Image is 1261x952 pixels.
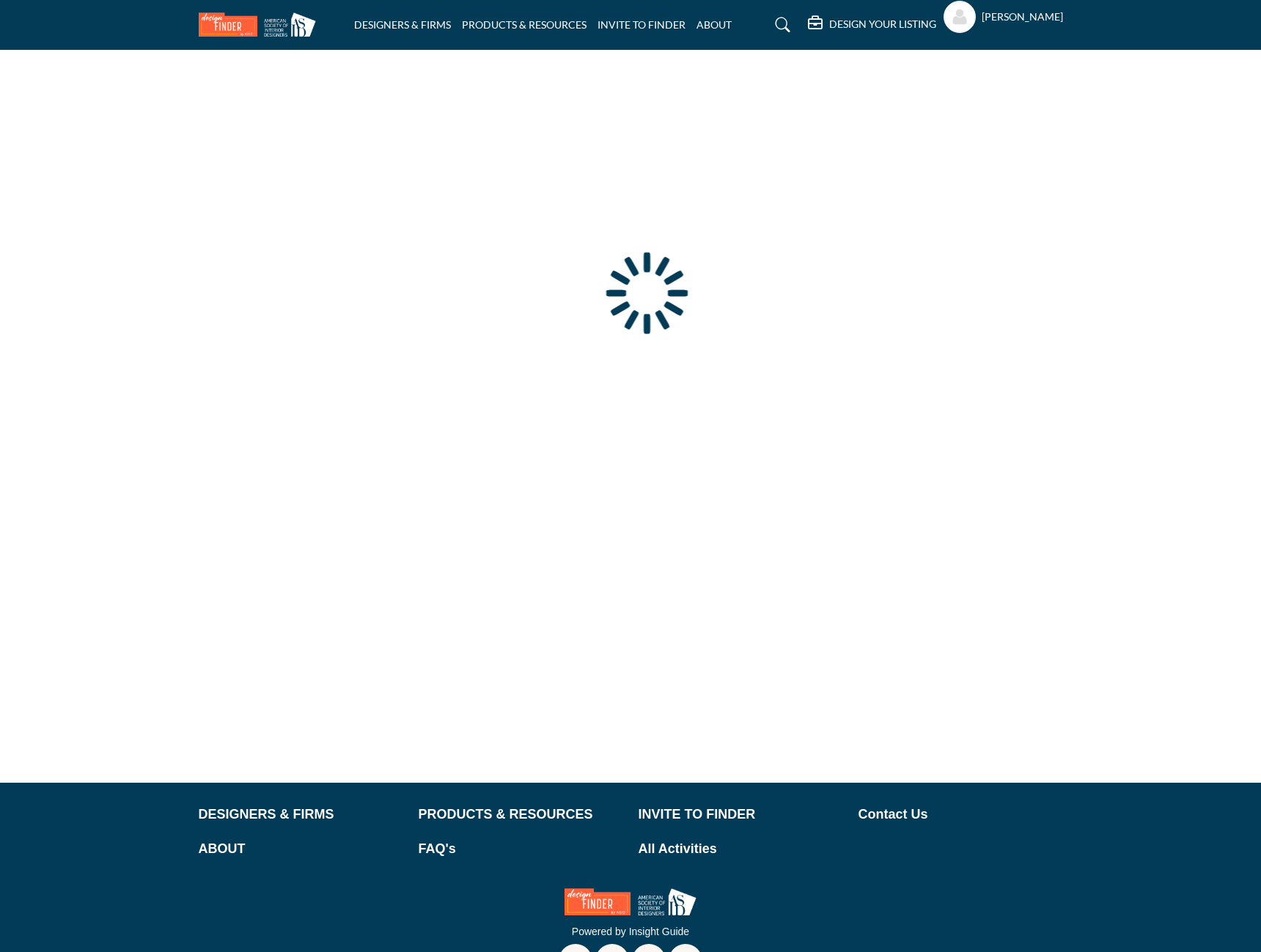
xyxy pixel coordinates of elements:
a: Search [761,13,800,37]
h5: DESIGN YOUR LISTING [829,18,936,31]
a: DESIGNERS & FIRMS [354,18,451,31]
img: Site Logo [199,12,323,37]
a: PRODUCTS & RESOURCES [462,18,587,31]
h5: [PERSON_NAME] [982,10,1063,24]
a: INVITE TO FINDER [598,18,685,31]
button: Show hide supplier dropdown [944,1,976,33]
a: INVITE TO FINDER [639,805,843,824]
a: FAQ's [419,839,623,859]
a: PRODUCTS & RESOURCES [419,805,623,824]
a: All Activities [639,839,843,859]
a: DESIGNERS & FIRMS [199,805,403,824]
a: ABOUT [199,839,403,859]
div: DESIGN YOUR LISTING [808,16,936,34]
a: Powered by Insight Guide [572,926,689,937]
a: ABOUT [696,18,732,31]
a: Contact Us [859,805,1063,824]
img: No Site Logo [565,888,696,915]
